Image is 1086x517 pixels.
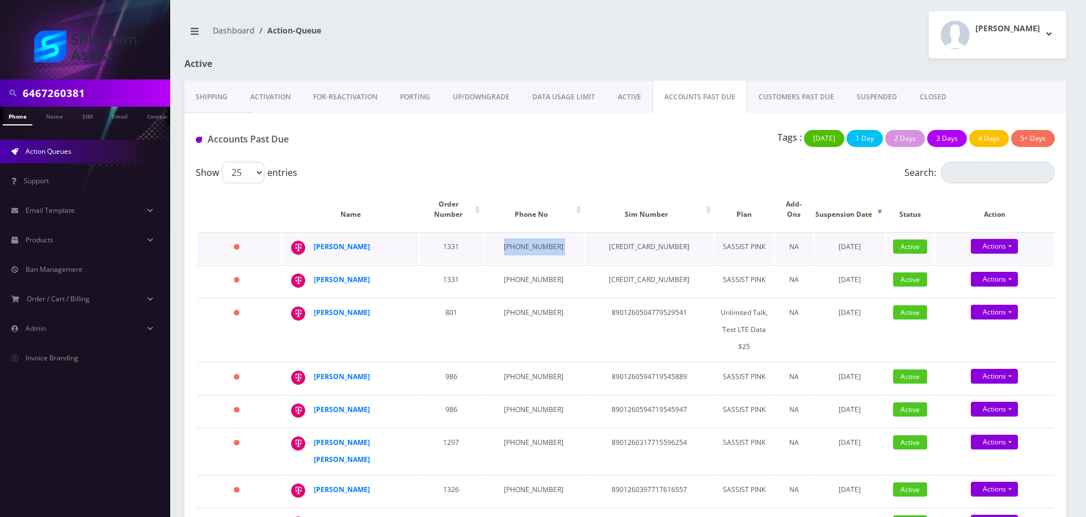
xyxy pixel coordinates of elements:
[804,130,844,147] button: [DATE]
[419,362,483,394] td: 986
[885,130,925,147] button: 2 Days
[814,395,885,427] td: [DATE]
[484,265,583,297] td: [PHONE_NUMBER]
[196,162,297,183] label: Show entries
[389,81,441,114] a: PORTING
[184,81,239,114] a: Shipping
[893,482,927,497] span: Active
[302,81,389,114] a: FOR-REActivation
[484,188,583,231] th: Phone No: activate to sort column ascending
[419,428,483,474] td: 1297
[484,475,583,507] td: [PHONE_NUMBER]
[314,242,370,251] a: [PERSON_NAME]
[893,239,927,254] span: Active
[314,405,370,414] strong: [PERSON_NAME]
[26,353,78,363] span: Invoice Branding
[184,19,617,51] nav: breadcrumb
[653,81,747,114] a: ACCOUNTS PAST DUE
[814,475,885,507] td: [DATE]
[24,176,49,186] span: Support
[908,81,958,114] a: CLOSED
[239,81,302,114] a: Activation
[222,162,264,183] select: Showentries
[141,107,179,124] a: Company
[106,107,133,124] a: Email
[255,24,321,36] li: Action-Queue
[585,232,714,264] td: [CREDIT_CARD_NUMBER]
[3,107,32,125] a: Phone
[715,298,774,361] td: Unlimited Talk, Text LTE Data $25
[781,481,807,498] div: NA
[715,232,774,264] td: SASSIST PINK
[777,131,802,144] p: Tags :
[196,134,471,145] h1: Accounts Past Due
[845,81,908,114] a: SUSPENDED
[314,275,370,284] a: [PERSON_NAME]
[893,272,927,287] span: Active
[484,232,583,264] td: [PHONE_NUMBER]
[484,362,583,394] td: [PHONE_NUMBER]
[814,362,885,394] td: [DATE]
[26,205,75,215] span: Email Template
[484,298,583,361] td: [PHONE_NUMBER]
[927,130,967,147] button: 3 Days
[585,265,714,297] td: [CREDIT_CARD_NUMBER]
[585,395,714,427] td: 8901260594719545947
[585,475,714,507] td: 8901260397717616557
[971,239,1018,254] a: Actions
[521,81,607,114] a: DATA USAGE LIMIT
[781,368,807,385] div: NA
[715,188,774,231] th: Plan
[607,81,653,114] a: ACTIVE
[196,137,202,143] img: Accounts Past Due
[781,271,807,288] div: NA
[585,428,714,474] td: 8901260317715596254
[893,369,927,384] span: Active
[847,130,883,147] button: 1 Day
[26,264,82,274] span: Ban Management
[904,162,1055,183] label: Search:
[314,372,370,381] a: [PERSON_NAME]
[419,188,483,231] th: Order Number: activate to sort column ascending
[929,11,1066,58] button: [PERSON_NAME]
[715,395,774,427] td: SASSIST PINK
[585,188,714,231] th: Sim Number: activate to sort column ascending
[969,130,1009,147] button: 4 Days
[781,238,807,255] div: NA
[715,265,774,297] td: SASSIST PINK
[77,107,98,124] a: SIM
[975,24,1040,33] h2: [PERSON_NAME]
[781,401,807,418] div: NA
[971,435,1018,449] a: Actions
[314,485,370,494] a: [PERSON_NAME]
[971,402,1018,417] a: Actions
[26,146,71,156] span: Action Queues
[781,434,807,451] div: NA
[971,482,1018,497] a: Actions
[283,188,418,231] th: Name
[314,308,370,317] a: [PERSON_NAME]
[893,435,927,449] span: Active
[585,298,714,361] td: 8901260504779529541
[935,188,1054,231] th: Action
[747,81,845,114] a: CUSTOMERS PAST DUE
[971,305,1018,320] a: Actions
[441,81,521,114] a: UP/DOWNGRADE
[484,428,583,474] td: [PHONE_NUMBER]
[814,428,885,474] td: [DATE]
[314,438,370,464] a: [PERSON_NAME] [PERSON_NAME]
[715,362,774,394] td: SASSIST PINK
[484,395,583,427] td: [PHONE_NUMBER]
[814,232,885,264] td: [DATE]
[27,294,90,304] span: Order / Cart / Billing
[26,235,53,245] span: Products
[26,323,46,333] span: Admin
[1011,130,1055,147] button: 5+ Days
[34,31,136,62] img: Shluchim Assist
[184,58,467,69] h1: Active
[419,298,483,361] td: 801
[419,475,483,507] td: 1326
